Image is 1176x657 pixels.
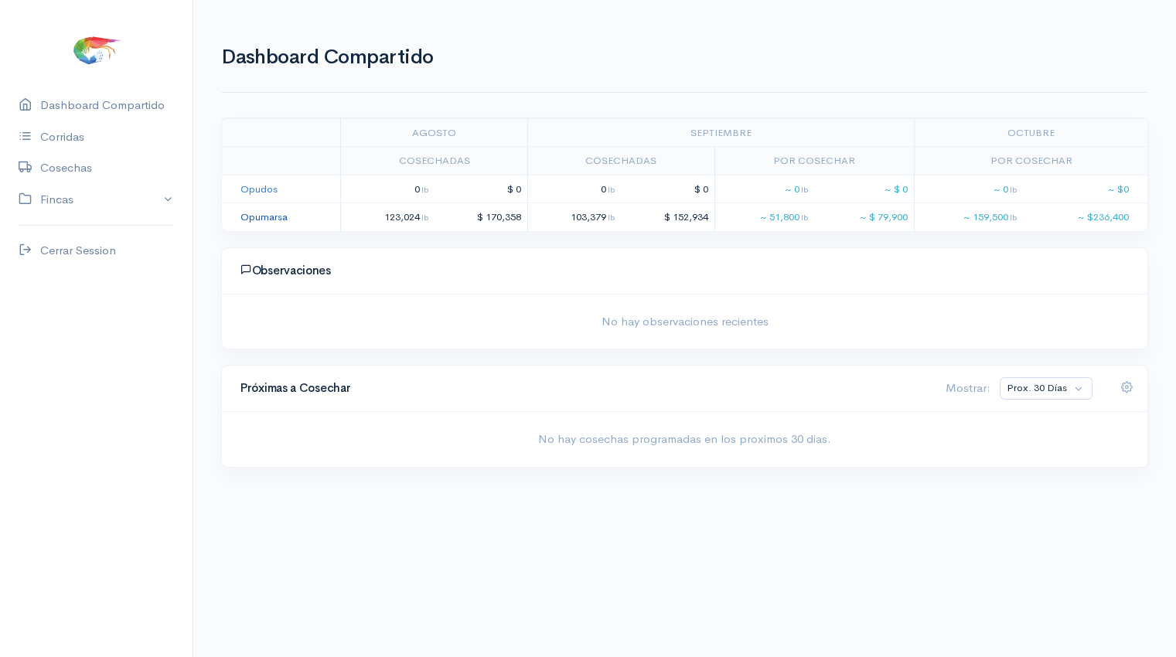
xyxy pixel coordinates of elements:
[714,147,914,175] td: Por Cosechar
[814,203,914,231] td: ~ $ 79,900
[1023,175,1147,203] td: ~ $0
[914,203,1023,231] td: ~ 159,500
[527,203,621,231] td: 103,379
[435,203,528,231] td: $ 170,358
[621,175,714,203] td: $ 0
[341,175,435,203] td: 0
[221,46,1148,69] h1: Dashboard Compartido
[421,212,428,223] span: lb
[421,184,428,195] span: lb
[240,210,288,223] a: Opumarsa
[914,118,1147,147] td: octubre
[240,264,1129,277] h4: Observaciones
[714,203,814,231] td: ~ 51,800
[914,147,1147,175] td: Por Cosechar
[527,118,914,147] td: septiembre
[814,175,914,203] td: ~ $ 0
[608,212,615,223] span: lb
[527,175,621,203] td: 0
[1023,203,1147,231] td: ~ $236,400
[1010,212,1017,223] span: lb
[341,147,528,175] td: Cosechadas
[240,382,927,395] h4: Próximas a Cosechar
[435,175,528,203] td: $ 0
[240,182,278,196] a: Opudos
[341,203,435,231] td: 123,024
[714,175,814,203] td: ~ 0
[914,175,1023,203] td: ~ 0
[936,380,990,397] div: Mostrar:
[801,212,808,223] span: lb
[341,118,528,147] td: agosto
[1010,184,1017,195] span: lb
[231,313,1138,331] span: No hay observaciones recientes
[621,203,714,231] td: $ 152,934
[801,184,808,195] span: lb
[527,147,714,175] td: Cosechadas
[608,184,615,195] span: lb
[222,412,1147,467] div: No hay cosechas programadas en los proximos 30 dias.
